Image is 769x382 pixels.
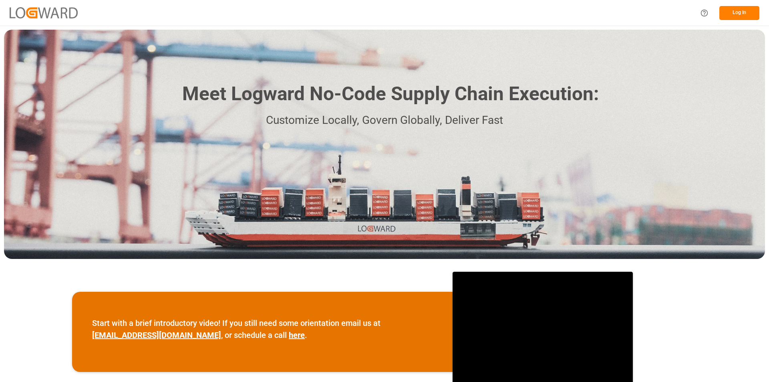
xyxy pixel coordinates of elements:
[92,317,433,341] p: Start with a brief introductory video! If you still need some orientation email us at , or schedu...
[92,330,221,340] a: [EMAIL_ADDRESS][DOMAIN_NAME]
[695,4,713,22] button: Help Center
[289,330,305,340] a: here
[170,111,599,129] p: Customize Locally, Govern Globally, Deliver Fast
[182,80,599,108] h1: Meet Logward No-Code Supply Chain Execution:
[719,6,759,20] button: Log In
[10,7,78,18] img: Logward_new_orange.png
